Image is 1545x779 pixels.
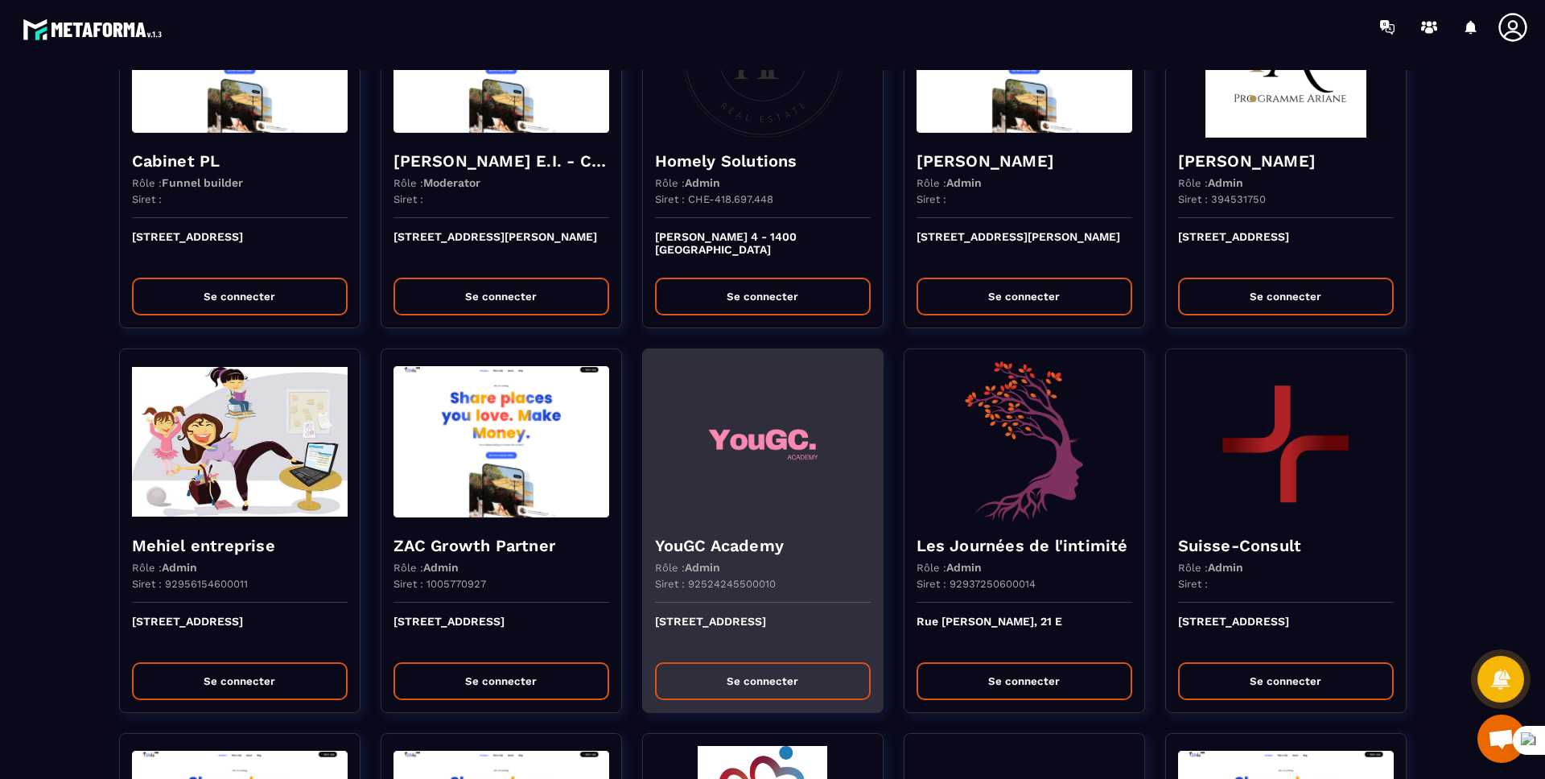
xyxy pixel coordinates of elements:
[917,561,982,574] p: Rôle :
[162,561,197,574] span: Admin
[655,561,720,574] p: Rôle :
[393,361,609,522] img: funnel-background
[1178,150,1394,172] h4: [PERSON_NAME]
[393,578,486,590] p: Siret : 1005770927
[917,176,982,189] p: Rôle :
[655,150,871,172] h4: Homely Solutions
[393,534,609,557] h4: ZAC Growth Partner
[655,662,871,700] button: Se connecter
[655,278,871,315] button: Se connecter
[393,615,609,650] p: [STREET_ADDRESS]
[655,534,871,557] h4: YouGC Academy
[1178,662,1394,700] button: Se connecter
[655,176,720,189] p: Rôle :
[1178,193,1266,205] p: Siret : 394531750
[946,561,982,574] span: Admin
[1477,715,1526,763] div: Mở cuộc trò chuyện
[423,176,480,189] span: Moderator
[393,278,609,315] button: Se connecter
[917,578,1036,590] p: Siret : 92937250600014
[1178,176,1243,189] p: Rôle :
[393,150,609,172] h4: [PERSON_NAME] E.I. - Cabinet Aequivalens
[132,193,162,205] p: Siret :
[917,361,1132,522] img: funnel-background
[917,230,1132,266] p: [STREET_ADDRESS][PERSON_NAME]
[132,278,348,315] button: Se connecter
[685,176,720,189] span: Admin
[1178,615,1394,650] p: [STREET_ADDRESS]
[1208,561,1243,574] span: Admin
[917,615,1132,650] p: Rue [PERSON_NAME], 21 E
[393,176,480,189] p: Rôle :
[132,534,348,557] h4: Mehiel entreprise
[132,176,243,189] p: Rôle :
[393,193,423,205] p: Siret :
[132,561,197,574] p: Rôle :
[162,176,243,189] span: Funnel builder
[132,578,248,590] p: Siret : 92956154600011
[1208,176,1243,189] span: Admin
[132,150,348,172] h4: Cabinet PL
[132,361,348,522] img: funnel-background
[917,278,1132,315] button: Se connecter
[685,561,720,574] span: Admin
[655,361,871,522] img: funnel-background
[917,534,1132,557] h4: Les Journées de l'intimité
[655,578,776,590] p: Siret : 92524245500010
[132,230,348,266] p: [STREET_ADDRESS]
[1178,278,1394,315] button: Se connecter
[23,14,167,44] img: logo
[946,176,982,189] span: Admin
[393,561,459,574] p: Rôle :
[1178,561,1243,574] p: Rôle :
[132,662,348,700] button: Se connecter
[655,615,871,650] p: [STREET_ADDRESS]
[917,193,946,205] p: Siret :
[917,150,1132,172] h4: [PERSON_NAME]
[1178,578,1208,590] p: Siret :
[1178,534,1394,557] h4: Suisse-Consult
[423,561,459,574] span: Admin
[655,230,871,266] p: [PERSON_NAME] 4 - 1400 [GEOGRAPHIC_DATA]
[393,662,609,700] button: Se connecter
[655,193,773,205] p: Siret : CHE-418.697.448
[393,230,609,266] p: [STREET_ADDRESS][PERSON_NAME]
[1178,361,1394,522] img: funnel-background
[1178,230,1394,266] p: [STREET_ADDRESS]
[132,615,348,650] p: [STREET_ADDRESS]
[917,662,1132,700] button: Se connecter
